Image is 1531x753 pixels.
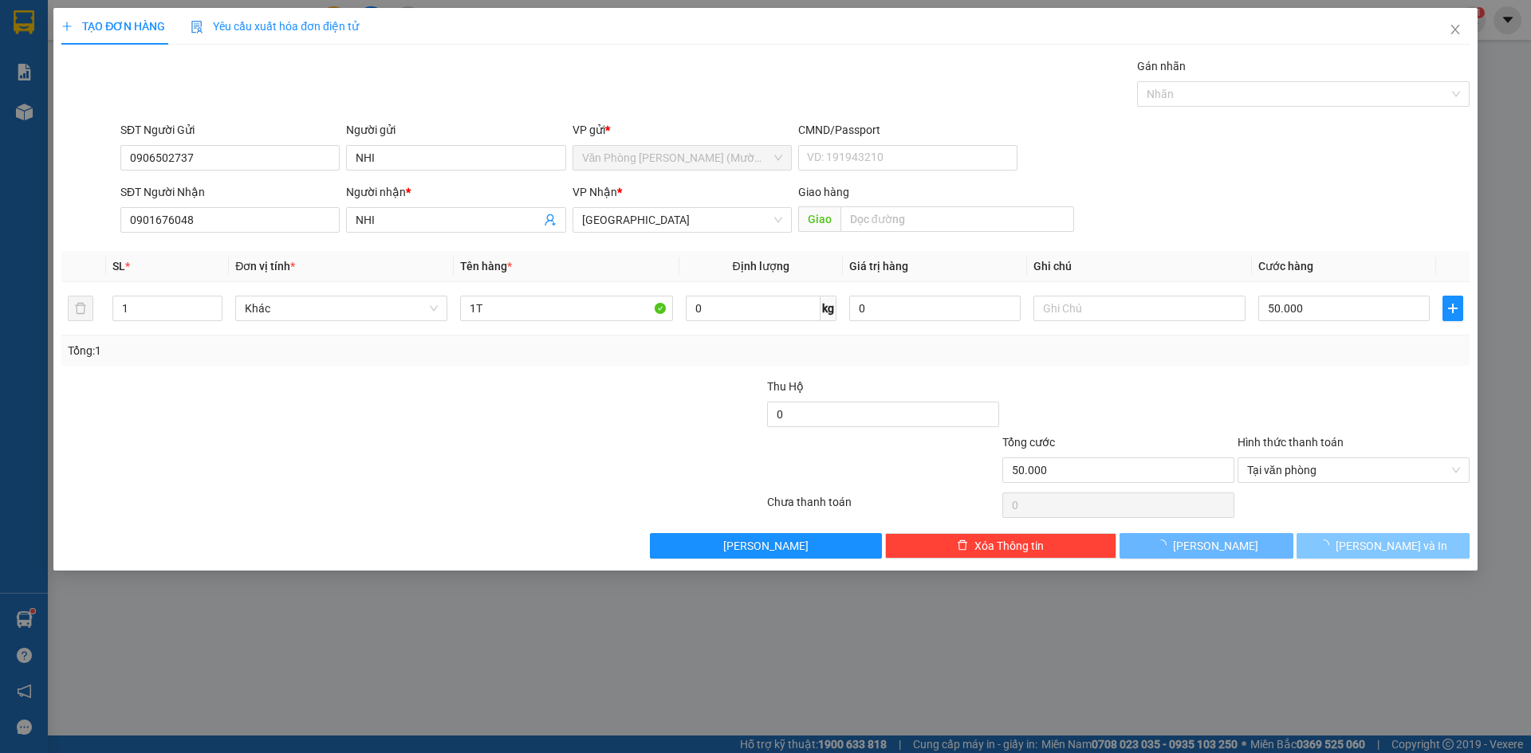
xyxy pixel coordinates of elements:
[1297,533,1470,559] button: [PERSON_NAME] và In
[346,121,565,139] div: Người gửi
[1120,533,1293,559] button: [PERSON_NAME]
[1258,260,1313,273] span: Cước hàng
[460,260,512,273] span: Tên hàng
[1443,302,1462,315] span: plus
[134,61,219,73] b: [DOMAIN_NAME]
[191,21,203,33] img: icon
[544,214,557,226] span: user-add
[849,260,908,273] span: Giá trị hàng
[346,183,565,201] div: Người nhận
[20,103,90,178] b: [PERSON_NAME]
[191,20,359,33] span: Yêu cầu xuất hóa đơn điện tử
[1442,296,1463,321] button: plus
[120,183,340,201] div: SĐT Người Nhận
[68,342,591,359] div: Tổng: 1
[582,146,782,170] span: Văn Phòng Trần Phú (Mường Thanh)
[974,537,1044,555] span: Xóa Thông tin
[573,186,617,198] span: VP Nhận
[957,539,968,552] span: delete
[61,20,165,33] span: TẠO ĐƠN HÀNG
[134,76,219,96] li: (c) 2017
[821,296,836,321] span: kg
[61,21,73,32] span: plus
[120,121,340,139] div: SĐT Người Gửi
[840,206,1074,232] input: Dọc đường
[1137,60,1186,73] label: Gán nhãn
[1449,23,1462,36] span: close
[767,380,804,393] span: Thu Hộ
[1238,436,1344,449] label: Hình thức thanh toán
[765,493,1001,521] div: Chưa thanh toán
[112,260,125,273] span: SL
[173,20,211,58] img: logo.jpg
[798,121,1017,139] div: CMND/Passport
[1033,296,1246,321] input: Ghi Chú
[103,23,153,126] b: BIÊN NHẬN GỬI HÀNG
[1155,539,1173,551] span: loading
[68,296,93,321] button: delete
[1173,537,1258,555] span: [PERSON_NAME]
[849,296,1021,321] input: 0
[1318,539,1336,551] span: loading
[20,20,100,100] img: logo.jpg
[460,296,672,321] input: VD: Bàn, Ghế
[1336,537,1447,555] span: [PERSON_NAME] và In
[245,296,438,320] span: Khác
[1433,8,1478,53] button: Close
[1027,251,1252,282] th: Ghi chú
[1002,436,1055,449] span: Tổng cước
[235,260,295,273] span: Đơn vị tính
[733,260,789,273] span: Định lượng
[723,537,809,555] span: [PERSON_NAME]
[885,533,1117,559] button: deleteXóa Thông tin
[650,533,882,559] button: [PERSON_NAME]
[582,208,782,232] span: Đà Lạt
[573,121,792,139] div: VP gửi
[798,186,849,198] span: Giao hàng
[798,206,840,232] span: Giao
[1247,458,1460,482] span: Tại văn phòng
